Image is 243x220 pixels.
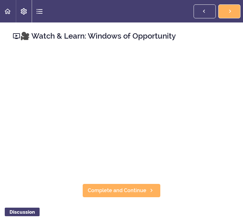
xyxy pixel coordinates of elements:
div: Discussion [5,208,40,216]
svg: Settings Menu [20,8,28,15]
svg: Course Sidebar [36,8,43,15]
iframe: To enrich screen reader interactions, please activate Accessibility in Grammarly extension settings [13,51,230,173]
span: Complete and Continue [88,187,146,194]
h2: 🎥 Watch & Learn: Windows of Opportunity [13,31,230,41]
svg: Back to course curriculum [4,8,11,15]
a: Complete and Continue [82,184,161,198]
